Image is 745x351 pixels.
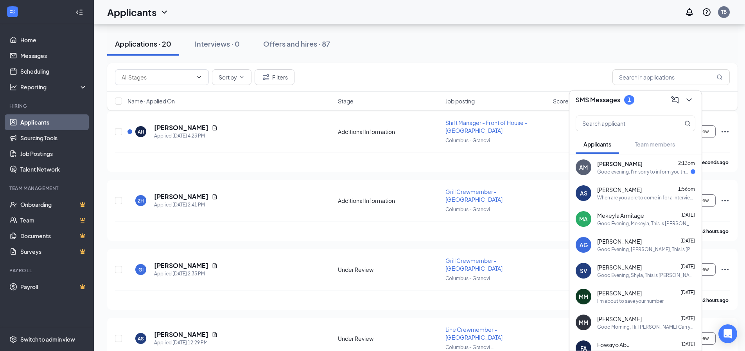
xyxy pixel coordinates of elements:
[445,206,494,212] span: Columbus - Grandvi ...
[720,196,730,205] svg: Ellipses
[196,74,202,80] svg: ChevronDown
[255,69,294,85] button: Filter Filters
[579,163,588,171] div: AM
[338,97,354,105] span: Stage
[683,94,695,106] button: ChevronDown
[20,212,87,228] a: TeamCrown
[597,168,691,175] div: Good evening. I'm sorry to inform you that I'm retracting my interest. Thank you for your time an...
[445,344,494,350] span: Columbus - Grandvi ...
[115,39,171,49] div: Applications · 20
[20,279,87,295] a: PayrollCrown
[20,130,87,146] a: Sourcing Tools
[680,264,695,270] span: [DATE]
[9,83,17,91] svg: Analysis
[718,324,737,343] div: Open Intercom Messenger
[338,335,441,342] div: Under Review
[20,48,87,63] a: Messages
[9,335,17,343] svg: Settings
[612,69,730,85] input: Search in applications
[684,120,691,127] svg: MagnifyingGlass
[576,116,669,131] input: Search applicant
[579,293,588,300] div: MM
[160,7,169,17] svg: ChevronDown
[445,257,503,272] span: Grill Crewmember - [GEOGRAPHIC_DATA]
[680,289,695,295] span: [DATE]
[580,267,587,275] div: SV
[684,95,694,105] svg: ChevronDown
[20,244,87,259] a: SurveysCrown
[583,141,611,148] span: Applicants
[138,266,144,273] div: GI
[20,146,87,161] a: Job Postings
[635,141,675,148] span: Team members
[680,212,695,218] span: [DATE]
[597,263,642,271] span: [PERSON_NAME]
[20,63,87,79] a: Scheduling
[720,265,730,274] svg: Ellipses
[239,74,245,80] svg: ChevronDown
[553,97,569,105] span: Score
[212,262,218,269] svg: Document
[20,32,87,48] a: Home
[445,275,494,281] span: Columbus - Grandvi ...
[597,298,664,304] div: I'm about to save your number
[628,96,631,103] div: 1
[195,39,240,49] div: Interviews · 0
[138,335,144,342] div: AS
[597,237,642,245] span: [PERSON_NAME]
[9,267,86,274] div: Payroll
[686,159,729,165] b: a few seconds ago
[597,194,695,201] div: When are you able to come in for a interview this week?
[212,69,251,85] button: Sort byChevronDown
[261,72,271,82] svg: Filter
[20,228,87,244] a: DocumentsCrown
[597,315,642,323] span: [PERSON_NAME]
[597,324,695,330] div: Good Morning, Hi, [PERSON_NAME] Can you please answer the questions i Sent you in our first commu...
[219,74,237,80] span: Sort by
[20,161,87,177] a: Talent Network
[576,96,620,104] h3: SMS Messages
[445,138,494,143] span: Columbus - Grandvi ...
[597,160,643,168] span: [PERSON_NAME]
[580,241,588,249] div: AG
[212,331,218,338] svg: Document
[680,315,695,321] span: [DATE]
[138,128,144,135] div: AH
[445,188,503,203] span: Grill Crewmember - [GEOGRAPHIC_DATA]
[212,125,218,131] svg: Document
[154,339,218,347] div: Applied [DATE] 12:29 PM
[445,326,503,341] span: Line Crewmember - [GEOGRAPHIC_DATA]
[597,220,695,227] div: Good Evening, Mekeyla, This is [PERSON_NAME], the GM from Roots Natural Kitchen at the [GEOGRAPHI...
[597,212,644,219] span: Mekeyla Armitage
[678,186,695,192] span: 1:56pm
[703,228,729,234] b: 2 hours ago
[20,114,87,130] a: Applicants
[597,272,695,279] div: Good Evening, Shyla, This is [PERSON_NAME], the GM from Roots Natural Kitchen at the [GEOGRAPHIC_...
[154,132,218,140] div: Applied [DATE] 4:23 PM
[20,197,87,212] a: OnboardingCrown
[9,8,16,16] svg: WorkstreamLogo
[263,39,330,49] div: Offers and hires · 87
[720,127,730,136] svg: Ellipses
[122,73,193,81] input: All Stages
[702,7,711,17] svg: QuestionInfo
[154,330,208,339] h5: [PERSON_NAME]
[338,266,441,273] div: Under Review
[9,103,86,109] div: Hiring
[107,5,156,19] h1: Applicants
[20,83,88,91] div: Reporting
[138,197,144,204] div: ZH
[597,246,695,253] div: Good Evening, [PERSON_NAME], This is [PERSON_NAME], the GM from Roots Natural Kitchen at the [GEO...
[154,192,208,201] h5: [PERSON_NAME]
[597,186,642,194] span: [PERSON_NAME]
[212,194,218,200] svg: Document
[579,318,588,326] div: MM
[127,97,175,105] span: Name · Applied On
[680,341,695,347] span: [DATE]
[685,7,694,17] svg: Notifications
[75,8,83,16] svg: Collapse
[9,185,86,192] div: Team Management
[670,95,680,105] svg: ComposeMessage
[579,215,588,223] div: MA
[154,123,208,132] h5: [PERSON_NAME]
